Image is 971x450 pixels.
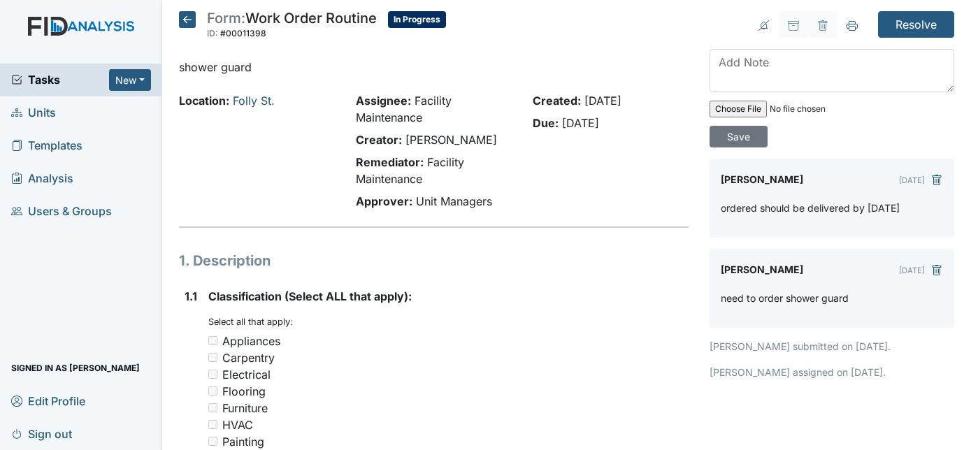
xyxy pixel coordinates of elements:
span: Classification (Select ALL that apply): [208,289,412,303]
span: [PERSON_NAME] [405,133,497,147]
span: [DATE] [584,94,621,108]
div: Flooring [222,383,266,400]
div: Work Order Routine [207,11,377,42]
span: In Progress [388,11,446,28]
a: Tasks [11,71,109,88]
span: ID: [207,28,218,38]
p: [PERSON_NAME] assigned on [DATE]. [710,365,954,379]
p: need to order shower guard [721,291,849,305]
span: Analysis [11,168,73,189]
small: Select all that apply: [208,317,293,327]
input: HVAC [208,420,217,429]
span: Sign out [11,423,72,444]
span: [DATE] [562,116,599,130]
strong: Created: [533,94,581,108]
div: Furniture [222,400,268,416]
label: [PERSON_NAME] [721,260,803,280]
div: HVAC [222,416,253,433]
input: Painting [208,437,217,446]
input: Appliances [208,336,217,345]
div: Electrical [222,366,271,383]
small: [DATE] [899,266,925,275]
span: Unit Managers [416,194,492,208]
div: Carpentry [222,349,275,366]
button: New [109,69,151,91]
span: Users & Groups [11,201,112,222]
strong: Approver: [356,194,412,208]
p: shower guard [179,59,689,75]
input: Furniture [208,403,217,412]
span: Units [11,102,56,124]
strong: Remediator: [356,155,424,169]
h1: 1. Description [179,250,689,271]
div: Appliances [222,333,280,349]
strong: Creator: [356,133,402,147]
input: Resolve [878,11,954,38]
a: Folly St. [233,94,275,108]
small: [DATE] [899,175,925,185]
strong: Assignee: [356,94,411,108]
strong: Due: [533,116,559,130]
input: Electrical [208,370,217,379]
span: Edit Profile [11,390,85,412]
label: [PERSON_NAME] [721,170,803,189]
span: Templates [11,135,82,157]
input: Flooring [208,386,217,395]
p: [PERSON_NAME] submitted on [DATE]. [710,339,954,354]
p: ordered should be delivered by [DATE] [721,201,900,215]
div: Painting [222,433,264,450]
strong: Location: [179,94,229,108]
span: #00011398 [220,28,266,38]
span: Signed in as [PERSON_NAME] [11,357,140,379]
label: 1.1 [185,288,197,305]
input: Save [710,126,768,147]
span: Form: [207,10,245,27]
input: Carpentry [208,353,217,362]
